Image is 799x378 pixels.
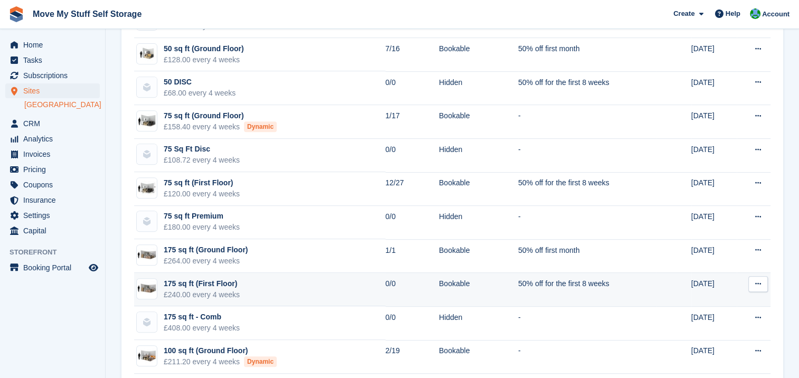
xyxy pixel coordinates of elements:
span: Help [726,8,740,19]
td: Hidden [439,139,518,173]
td: Bookable [439,239,518,273]
a: menu [5,53,100,68]
span: Invoices [23,147,87,162]
div: 175 sq ft (Ground Floor) [164,244,248,256]
td: 50% off first month [518,239,656,273]
span: Analytics [23,131,87,146]
img: 50-sqft-unit.jpg [137,46,157,61]
td: [DATE] [691,206,737,240]
td: 0/0 [386,306,439,340]
div: £408.00 every 4 weeks [164,323,240,334]
span: Create [673,8,694,19]
span: Coupons [23,177,87,192]
img: 175-sqft-unit.jpg [137,248,157,263]
td: 0/0 [386,139,439,173]
span: Booking Portal [23,260,87,275]
td: 50% off for the first 8 weeks [518,71,656,105]
a: menu [5,177,100,192]
td: [DATE] [691,38,737,72]
span: Insurance [23,193,87,207]
div: 75 sq ft (Ground Floor) [164,110,277,121]
div: £211.20 every 4 weeks [164,356,277,367]
img: 75.jpg [137,181,157,196]
div: £128.00 every 4 weeks [164,54,244,65]
td: 50% off for the first 8 weeks [518,172,656,206]
td: Hidden [439,71,518,105]
div: 75 Sq Ft Disc [164,144,240,155]
td: - [518,306,656,340]
div: £180.00 every 4 weeks [164,222,240,233]
span: Settings [23,208,87,223]
a: menu [5,162,100,177]
td: 0/0 [386,273,439,307]
td: Bookable [439,105,518,139]
img: stora-icon-8386f47178a22dfd0bd8f6a31ec36ba5ce8667c1dd55bd0f319d3a0aa187defe.svg [8,6,24,22]
a: menu [5,83,100,98]
div: 75 sq ft (First Floor) [164,177,240,188]
td: [DATE] [691,306,737,340]
span: Capital [23,223,87,238]
td: Bookable [439,340,518,374]
div: £68.00 every 4 weeks [164,88,236,99]
div: 175 sq ft (First Floor) [164,278,240,289]
td: - [518,340,656,374]
td: - [518,139,656,173]
td: Bookable [439,273,518,307]
a: menu [5,193,100,207]
div: £158.40 every 4 weeks [164,121,277,133]
div: 50 DISC [164,77,236,88]
td: - [518,105,656,139]
span: Account [762,9,789,20]
a: Preview store [87,261,100,274]
div: £240.00 every 4 weeks [164,289,240,300]
div: 100 sq ft (Ground Floor) [164,345,277,356]
td: [DATE] [691,172,737,206]
td: - [518,206,656,240]
span: CRM [23,116,87,131]
td: Hidden [439,306,518,340]
img: blank-unit-type-icon-ffbac7b88ba66c5e286b0e438baccc4b9c83835d4c34f86887a83fc20ec27e7b.svg [137,312,157,332]
div: 75 sq ft Premium [164,211,240,222]
td: [DATE] [691,340,737,374]
td: 0/0 [386,206,439,240]
td: 50% off first month [518,38,656,72]
span: Home [23,37,87,52]
a: menu [5,223,100,238]
td: [DATE] [691,105,737,139]
td: Bookable [439,38,518,72]
td: 12/27 [386,172,439,206]
div: 50 sq ft (Ground Floor) [164,43,244,54]
a: menu [5,260,100,275]
span: Tasks [23,53,87,68]
img: 175-sqft-unit.jpg [137,281,157,296]
td: [DATE] [691,239,737,273]
img: blank-unit-type-icon-ffbac7b88ba66c5e286b0e438baccc4b9c83835d4c34f86887a83fc20ec27e7b.svg [137,144,157,164]
div: £120.00 every 4 weeks [164,188,240,200]
td: [DATE] [691,273,737,307]
img: 75-sqft-unit.jpg [137,113,157,128]
span: Pricing [23,162,87,177]
img: blank-unit-type-icon-ffbac7b88ba66c5e286b0e438baccc4b9c83835d4c34f86887a83fc20ec27e7b.svg [137,211,157,231]
td: Bookable [439,172,518,206]
a: Move My Stuff Self Storage [29,5,146,23]
div: £108.72 every 4 weeks [164,155,240,166]
span: Sites [23,83,87,98]
a: [GEOGRAPHIC_DATA] [24,100,100,110]
td: 50% off for the first 8 weeks [518,273,656,307]
a: menu [5,37,100,52]
div: 175 sq ft - Comb [164,311,240,323]
td: 2/19 [386,340,439,374]
span: Storefront [10,247,105,258]
img: Dan [750,8,760,19]
div: Dynamic [244,121,277,132]
td: 1/17 [386,105,439,139]
a: menu [5,116,100,131]
a: menu [5,68,100,83]
img: blank-unit-type-icon-ffbac7b88ba66c5e286b0e438baccc4b9c83835d4c34f86887a83fc20ec27e7b.svg [137,77,157,97]
td: Hidden [439,206,518,240]
td: [DATE] [691,71,737,105]
img: 100-sqft-unit.jpg [137,348,157,364]
span: Subscriptions [23,68,87,83]
td: [DATE] [691,139,737,173]
a: menu [5,208,100,223]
